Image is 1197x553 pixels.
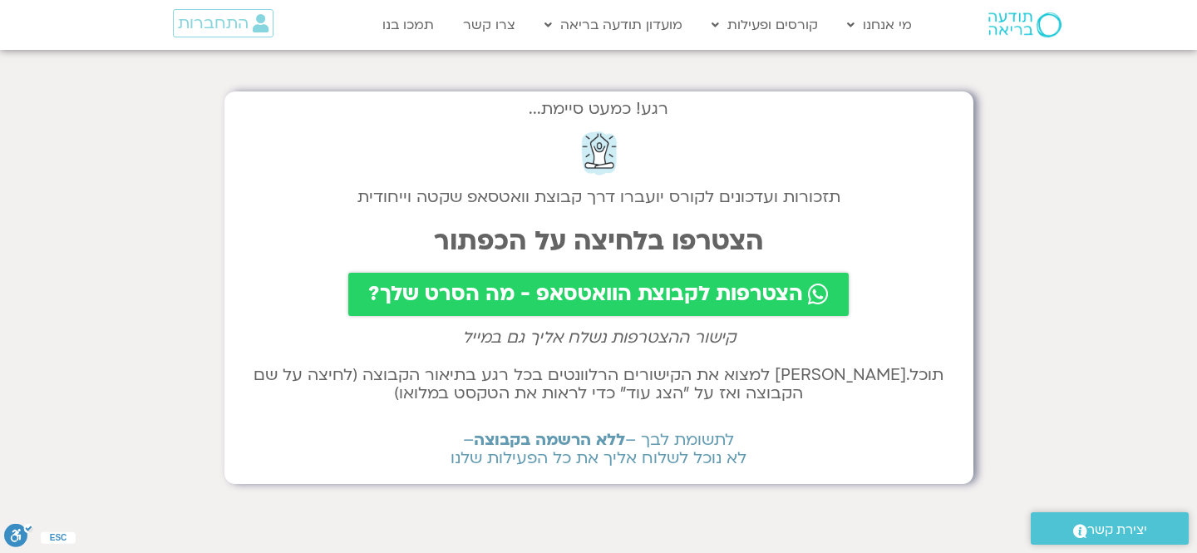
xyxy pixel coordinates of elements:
a: תמכו בנו [374,9,442,41]
h2: תוכל.[PERSON_NAME] למצוא את הקישורים הרלוונטים בכל רגע בתיאור הקבוצה (לחיצה על שם הקבוצה ואז על ״... [241,366,957,402]
h2: קישור ההצטרפות נשלח אליך גם במייל [241,328,957,347]
h2: הצטרפו בלחיצה על הכפתור [241,226,957,256]
h2: תזכורות ועדכונים לקורס יועברו דרך קבוצת וואטסאפ שקטה וייחודית [241,188,957,206]
h2: רגע! כמעט סיימת... [241,108,957,110]
a: קורסים ופעילות [703,9,826,41]
span: הצטרפות לקבוצת הוואטסאפ - מה הסרט שלך? [368,283,803,306]
h2: לתשומת לבך – – לא נוכל לשלוח אליך את כל הפעילות שלנו [241,431,957,467]
a: התחברות [173,9,273,37]
a: מי אנחנו [839,9,920,41]
a: מועדון תודעה בריאה [536,9,691,41]
span: יצירת קשר [1087,519,1147,541]
b: ללא הרשמה בקבוצה [474,429,625,451]
a: צרו קשר [455,9,524,41]
span: התחברות [178,14,249,32]
a: יצירת קשר [1031,512,1189,545]
img: תודעה בריאה [988,12,1062,37]
a: הצטרפות לקבוצת הוואטסאפ - מה הסרט שלך? [348,273,849,316]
